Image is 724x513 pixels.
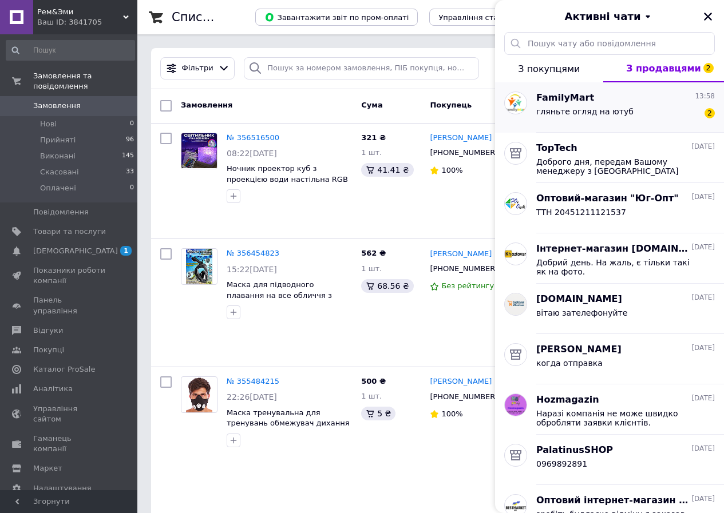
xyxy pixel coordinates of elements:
button: [PERSON_NAME][DATE]когда отправка [495,334,724,384]
span: 13:58 [695,92,715,101]
a: Маска для підводного плавання на все обличчя з трубкою для пірнання та дайвінгу дитяча та доросла [227,280,337,321]
span: PalatinusSHOP [536,444,613,457]
span: Покупці [33,345,64,355]
img: 4471266125_w0_h128_4471266125.jpg [505,499,527,511]
span: Товари та послуги [33,226,106,237]
span: Нові [40,119,57,129]
span: Оплачені [40,183,76,193]
button: Завантажити звіт по пром-оплаті [255,9,418,26]
button: Активні чати [527,9,692,24]
a: [PERSON_NAME] [430,133,492,144]
span: Управління статусами [438,13,526,22]
button: PalatinusSHOP[DATE]0969892891 [495,435,724,485]
span: Повідомлення [33,207,89,217]
button: З покупцями [495,55,603,82]
span: Маска тренувальна для тренувань обмежувач дихання Motion Mask MA-836 три клапани, неопрен, розмір... [227,408,349,459]
span: 321 ₴ [361,133,386,142]
a: [PERSON_NAME] [430,376,492,387]
span: [DATE] [691,343,715,353]
span: Добрий день. На жаль, є тільки такі як на фото. [536,258,699,276]
span: [DATE] [691,142,715,152]
span: [DOMAIN_NAME] [536,293,622,306]
span: Активні чати [564,9,640,24]
span: Hozmagazin [536,393,599,407]
img: 1910148269_w0_h128_1910148269.jpg [505,198,527,209]
span: 33 [126,167,134,177]
span: Замовлення [33,101,81,111]
span: Інтернет-магазин [DOMAIN_NAME] [536,242,689,256]
span: Наразі компанія не може швидко обробляти заявки клієнтів. Замовлення та повідомлення для компанії... [536,409,699,427]
span: [DEMOGRAPHIC_DATA] [33,246,118,256]
button: TopTech[DATE]Доброго дня, передам Вашому менеджеру з [GEOGRAPHIC_DATA] [495,133,724,183]
span: 1 шт. [361,148,382,157]
input: Пошук [6,40,135,61]
button: Hozmagazin[DATE]Наразі компанія не може швидко обробляти заявки клієнтів. Замовлення та повідомле... [495,384,724,435]
span: FamilyMart [536,92,594,105]
span: 08:22[DATE] [227,149,277,158]
span: 0 [130,119,134,129]
span: Управління сайтом [33,404,106,424]
span: Cума [361,101,382,109]
span: Оптовий-магазин "Юг-Опт" [536,192,679,205]
span: Рем&Эми [37,7,123,17]
span: 2 [705,108,715,118]
span: гляньте огляд на ютуб [536,107,634,116]
span: Ночник проектор куб з проекцією води настільна RGB лампа з ефектом водяної хвилі, з пультом та до... [227,164,352,205]
span: Фільтри [182,63,213,74]
img: 5302072648_w0_h128_5302072648.jpg [505,94,527,112]
button: FamilyMart13:58гляньте огляд на ютуб2 [495,82,724,133]
span: Оптовий інтернет-магазин bestmarket [536,494,689,507]
button: Оптовий-магазин "Юг-Опт"[DATE]ТТН 20451211121537 [495,183,724,233]
span: 500 ₴ [361,377,386,385]
span: [DATE] [691,192,715,202]
span: Прийняті [40,135,76,145]
img: Фото товару [186,249,213,284]
span: 1 [120,246,132,256]
span: [PERSON_NAME] [536,343,622,356]
span: [DATE] [691,393,715,403]
button: [DOMAIN_NAME][DATE]вітаю зателефонуйте [495,284,724,334]
div: 41.41 ₴ [361,163,413,177]
span: 15:22[DATE] [227,265,277,274]
a: № 356454823 [227,249,279,257]
a: Фото товару [181,248,217,285]
span: [DATE] [691,242,715,252]
div: 5 ₴ [361,407,395,420]
a: [PERSON_NAME] [430,249,492,260]
span: 0 [130,183,134,193]
span: [DATE] [691,494,715,504]
div: [PHONE_NUMBER] [428,389,500,404]
span: 145 [122,151,134,161]
span: 100% [441,409,462,418]
button: Закрити [701,10,715,23]
img: Фото товару [181,133,217,168]
button: З продавцями2 [603,55,724,82]
span: 96 [126,135,134,145]
button: Управління статусами [429,9,535,26]
span: Виконані [40,151,76,161]
img: Фото товару [186,377,212,412]
span: Скасовані [40,167,79,177]
span: [DATE] [691,444,715,454]
div: [PHONE_NUMBER] [428,145,500,160]
div: 68.56 ₴ [361,279,413,293]
input: Пошук за номером замовлення, ПІБ покупця, номером телефону, Email, номером накладної [244,57,479,79]
span: Доброго дня, передам Вашому менеджеру з [GEOGRAPHIC_DATA] [536,157,699,176]
div: Ваш ID: 3841705 [37,17,137,27]
a: Фото товару [181,376,217,413]
span: Покупець [430,101,472,109]
img: 5344785955_w0_h128_5344785955.jpg [505,394,527,416]
span: Завантажити звіт по пром-оплаті [264,12,409,22]
img: 2155585314_w0_h128_2155585314.jpg [505,249,527,259]
span: Без рейтингу [441,281,494,290]
span: Аналітика [33,384,73,394]
span: 562 ₴ [361,249,386,257]
span: 100% [441,166,462,174]
span: когда отправка [536,359,603,368]
span: 1 шт. [361,264,382,273]
span: 1 шт. [361,392,382,400]
span: ТТН 20451211121537 [536,208,626,217]
span: 22:26[DATE] [227,392,277,401]
span: Налаштування [33,483,92,494]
